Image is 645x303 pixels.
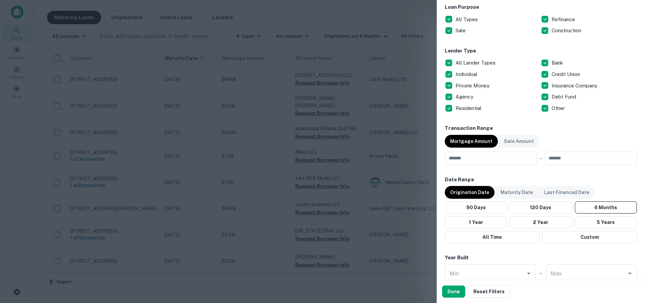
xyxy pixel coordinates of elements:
p: Origination Date [450,189,489,196]
iframe: Chat Widget [611,249,645,281]
p: Sale [456,27,467,35]
h6: Loan Purpose [445,3,637,11]
h6: Year Built [445,254,469,262]
p: Construction [552,27,583,35]
p: Bank [552,59,564,67]
h6: Lender Type [445,47,637,55]
p: Insurance Company [552,82,599,90]
p: Last Financed Date [544,189,589,196]
button: 1 Year [445,216,507,228]
h6: - [540,269,542,277]
p: Mortgage Amount [450,138,492,145]
p: All Types [456,15,479,24]
p: Maturity Date [501,189,533,196]
p: Debt Fund [552,93,577,101]
button: Done [442,286,465,298]
p: All Lender Types [456,59,497,67]
h6: Date Range [445,176,637,184]
div: - [540,152,542,165]
button: Open [524,269,533,278]
p: Individual [456,70,479,78]
p: Residential [456,104,483,112]
p: Refinance [552,15,576,24]
button: Reset Filters [468,286,510,298]
p: Sale Amount [504,138,534,145]
button: All Time [445,231,540,243]
p: Credit Union [552,70,582,78]
h6: Transaction Range [445,124,637,132]
button: 120 Days [510,201,572,214]
p: Private Money [456,82,491,90]
button: 6 Months [575,201,637,214]
button: 90 Days [445,201,507,214]
button: 5 Years [575,216,637,228]
p: Agency [456,93,475,101]
button: 2 Year [510,216,572,228]
button: Custom [542,231,637,243]
p: Other [552,104,566,112]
